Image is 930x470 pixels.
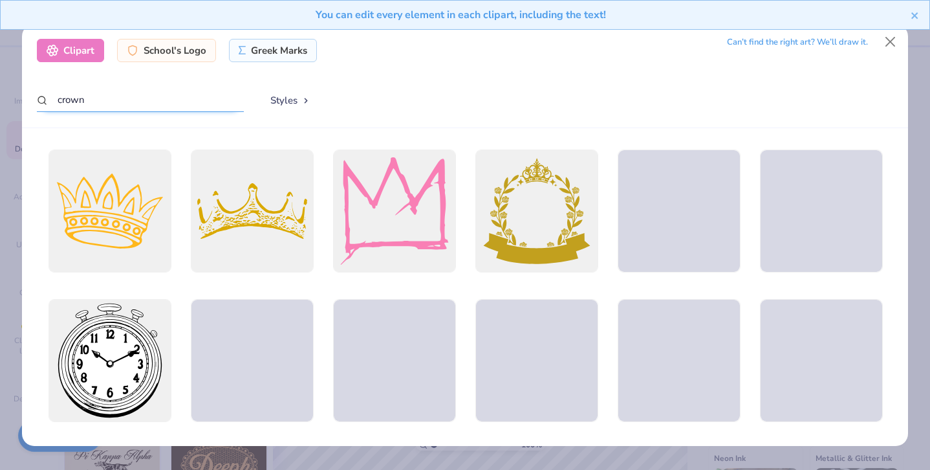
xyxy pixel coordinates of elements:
[37,88,244,112] input: Search by name
[257,88,324,113] button: Styles
[10,7,911,23] div: You can edit every element in each clipart, including the text!
[117,39,216,62] div: School's Logo
[878,30,903,54] button: Close
[229,39,318,62] div: Greek Marks
[37,39,104,62] div: Clipart
[727,31,868,54] div: Can’t find the right art? We’ll draw it.
[911,7,920,23] button: close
